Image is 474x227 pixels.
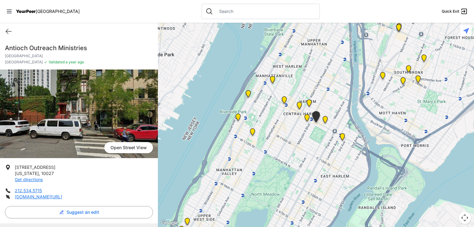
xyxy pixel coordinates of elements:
[159,219,180,227] img: Google
[66,209,99,215] span: Suggest an edit
[418,52,430,67] div: Bronx Youth Center (BYC)
[65,60,84,64] span: a year ago
[15,171,39,176] span: [US_STATE]
[319,113,331,128] div: East Harlem
[5,206,153,218] button: Suggest an edit
[5,54,153,58] p: [GEOGRAPHIC_DATA]
[459,212,471,224] button: Map camera controls
[376,70,389,84] div: Harm Reduction Center
[308,109,324,127] div: Manhattan
[15,177,43,182] a: Get directions
[5,60,43,65] span: [GEOGRAPHIC_DATA]
[246,126,259,141] div: The Cathedral Church of St. John the Divine
[15,165,55,170] span: [STREET_ADDRESS]
[442,8,468,15] a: Quick Exit
[232,111,244,126] div: Ford Hall
[104,142,153,153] span: Open Street View
[41,171,54,176] span: 10027
[36,9,80,14] span: [GEOGRAPHIC_DATA]
[293,99,306,114] div: Uptown/Harlem DYCD Youth Drop-in Center
[5,44,153,52] h1: Antioch Outreach Ministries
[16,10,80,13] a: YourPeer[GEOGRAPHIC_DATA]
[336,131,349,145] div: Main Location
[49,60,65,64] span: Validated
[402,63,415,78] div: The Bronx
[215,8,316,14] input: Search
[412,73,424,88] div: The Bronx Pride Center
[278,94,291,109] div: The PILLARS – Holistic Recovery Support
[242,88,255,102] div: Manhattan
[15,194,62,199] a: [DOMAIN_NAME][URL]
[159,219,180,227] a: Open this area in Google Maps (opens a new window)
[15,188,42,193] a: 212.534.5715
[44,60,47,65] span: ✓
[392,22,405,36] div: South Bronx NeON Works
[303,97,315,112] div: Manhattan
[16,9,36,14] span: YourPeer
[393,21,405,35] div: Bronx
[442,9,459,14] span: Quick Exit
[39,171,40,176] span: ,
